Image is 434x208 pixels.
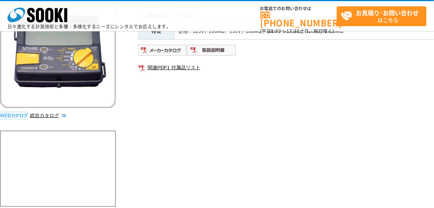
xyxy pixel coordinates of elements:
[286,28,300,34] span: 17:30
[30,113,67,118] a: 総合カタログ
[7,24,171,29] p: 日々進化する計測技術と多種・多様化するニーズにレンタルでお応えします。
[187,44,236,56] img: 取扱説明書
[337,6,427,26] a: お見積り･お問い合わせはこちら
[341,7,426,25] span: はこちら
[260,6,337,11] span: お電話でのお問い合わせは
[138,44,187,56] img: メーカーカタログ
[271,28,282,34] span: 8:50
[260,12,337,27] a: [PHONE_NUMBER]
[138,49,187,55] a: メーカーカタログ
[260,28,334,34] span: (平日 ～ 土日、祝日除く)
[187,49,236,55] a: 取扱説明書
[356,8,419,17] strong: お見積り･お問い合わせ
